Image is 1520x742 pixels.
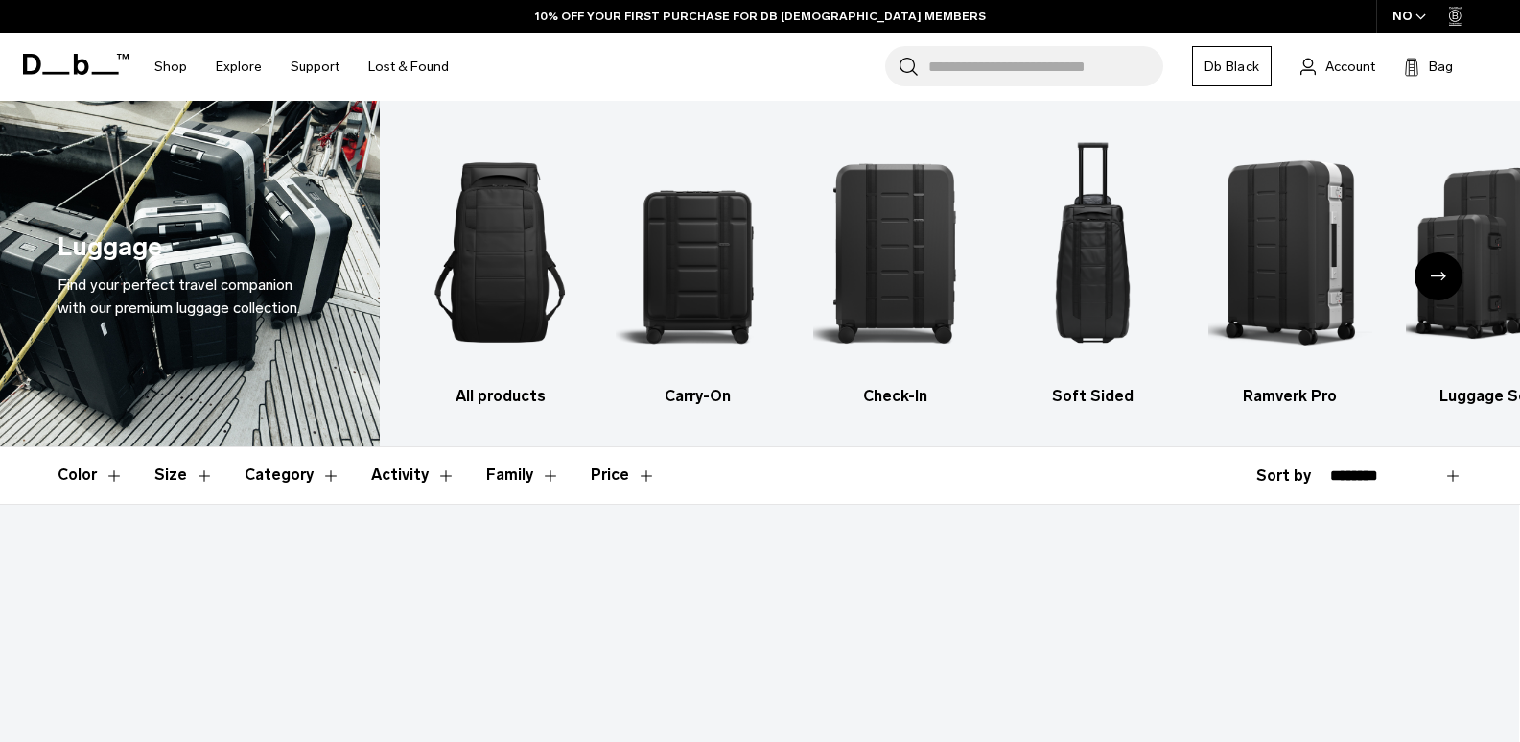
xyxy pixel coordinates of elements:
a: Db Check-In [813,130,977,408]
img: Db [813,130,977,375]
h3: Carry-On [616,385,780,408]
li: 2 / 6 [616,130,780,408]
a: Db All products [418,130,582,408]
button: Bag [1404,55,1453,78]
h3: Check-In [813,385,977,408]
img: Db [616,130,780,375]
a: Db Soft Sided [1011,130,1175,408]
h3: All products [418,385,582,408]
li: 3 / 6 [813,130,977,408]
h3: Ramverk Pro [1208,385,1372,408]
h1: Luggage [58,227,162,267]
a: Shop [154,33,187,101]
span: Bag [1429,57,1453,77]
button: Toggle Filter [486,447,560,503]
button: Toggle Price [591,447,656,503]
li: 1 / 6 [418,130,582,408]
span: Find your perfect travel companion with our premium luggage collection. [58,275,300,317]
button: Toggle Filter [245,447,340,503]
a: Lost & Found [368,33,449,101]
li: 4 / 6 [1011,130,1175,408]
img: Db [1208,130,1372,375]
div: Next slide [1415,252,1462,300]
a: Db Carry-On [616,130,780,408]
img: Db [418,130,582,375]
button: Toggle Filter [371,447,456,503]
img: Db [1011,130,1175,375]
a: Support [291,33,339,101]
a: Db Black [1192,46,1272,86]
button: Toggle Filter [154,447,214,503]
a: Account [1300,55,1375,78]
nav: Main Navigation [140,33,463,101]
h3: Soft Sided [1011,385,1175,408]
li: 5 / 6 [1208,130,1372,408]
a: Explore [216,33,262,101]
a: Db Ramverk Pro [1208,130,1372,408]
a: 10% OFF YOUR FIRST PURCHASE FOR DB [DEMOGRAPHIC_DATA] MEMBERS [535,8,986,25]
button: Toggle Filter [58,447,124,503]
span: Account [1325,57,1375,77]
